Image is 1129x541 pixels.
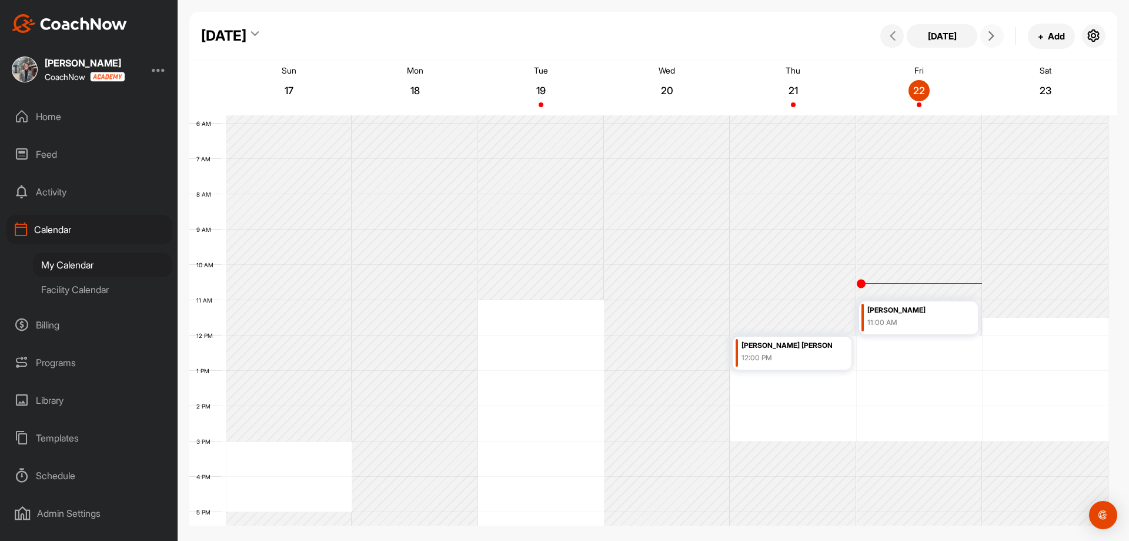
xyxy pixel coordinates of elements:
[189,438,222,445] div: 3 PM
[12,57,38,82] img: square_1378129817317b93c9ae9eddd1143670.jpg
[6,140,172,169] div: Feed
[352,61,477,115] a: August 18, 2025
[6,177,172,207] div: Activity
[189,191,223,198] div: 8 AM
[90,72,125,82] img: CoachNow acadmey
[659,65,675,75] p: Wed
[534,65,548,75] p: Tue
[6,348,172,377] div: Programs
[730,61,856,115] a: August 21, 2025
[530,85,552,97] p: 19
[407,65,423,75] p: Mon
[741,353,832,363] div: 12:00 PM
[189,297,224,304] div: 11 AM
[33,253,172,277] div: My Calendar
[189,155,222,162] div: 7 AM
[6,102,172,131] div: Home
[189,509,222,516] div: 5 PM
[983,61,1108,115] a: August 23, 2025
[1028,24,1075,49] button: +Add
[783,85,804,97] p: 21
[1089,501,1117,529] div: Open Intercom Messenger
[907,24,977,48] button: [DATE]
[6,215,172,244] div: Calendar
[12,14,127,33] img: CoachNow
[6,386,172,415] div: Library
[189,226,223,233] div: 9 AM
[6,499,172,528] div: Admin Settings
[226,61,352,115] a: August 17, 2025
[33,277,172,302] div: Facility Calendar
[45,58,125,68] div: [PERSON_NAME]
[786,65,800,75] p: Thu
[478,61,604,115] a: August 19, 2025
[189,367,221,374] div: 1 PM
[1040,65,1051,75] p: Sat
[867,317,958,328] div: 11:00 AM
[914,65,924,75] p: Fri
[189,403,222,410] div: 2 PM
[741,339,832,353] div: [PERSON_NAME] [PERSON_NAME]
[6,310,172,340] div: Billing
[282,65,296,75] p: Sun
[1038,30,1044,42] span: +
[656,85,677,97] p: 20
[6,423,172,453] div: Templates
[856,61,982,115] a: August 22, 2025
[867,304,958,317] div: [PERSON_NAME]
[1035,85,1056,97] p: 23
[189,332,225,339] div: 12 PM
[908,85,930,97] p: 22
[405,85,426,97] p: 18
[201,25,246,47] div: [DATE]
[6,461,172,490] div: Schedule
[278,85,299,97] p: 17
[189,120,223,127] div: 6 AM
[45,72,125,82] div: CoachNow
[604,61,730,115] a: August 20, 2025
[189,473,222,480] div: 4 PM
[189,261,225,268] div: 10 AM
